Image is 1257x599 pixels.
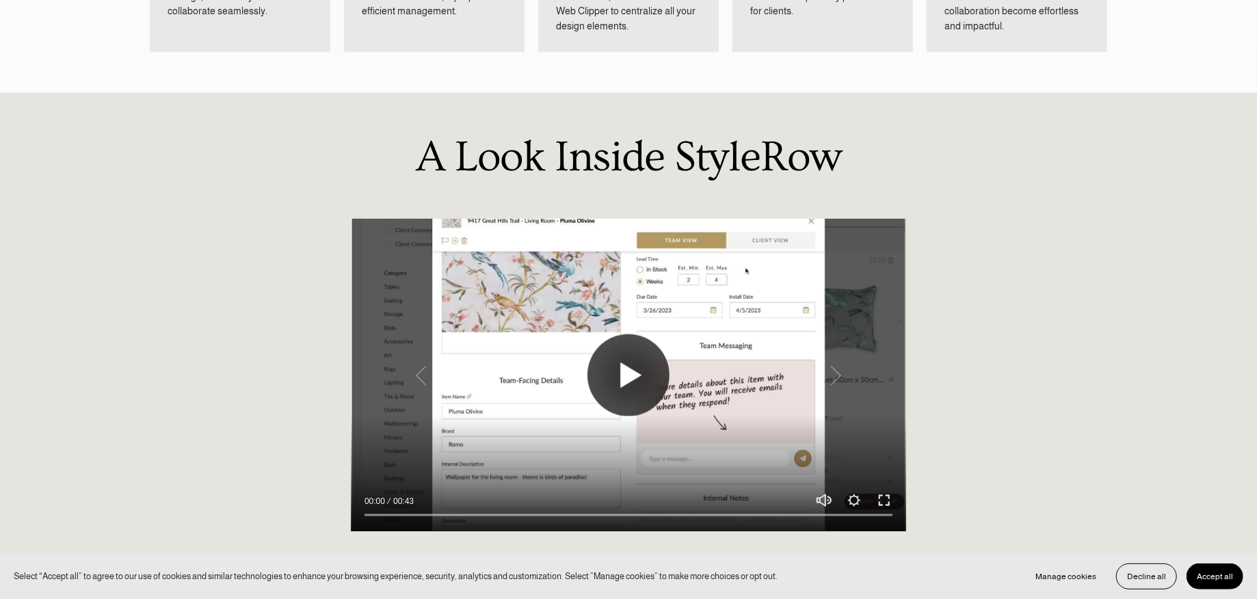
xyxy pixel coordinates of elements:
[230,135,1027,181] h1: A Look Inside StyleRow
[1197,572,1233,581] span: Accept all
[587,334,670,416] button: Play
[388,494,417,508] div: Duration
[1116,563,1177,589] button: Decline all
[1187,563,1243,589] button: Accept all
[14,570,778,583] p: Select “Accept all” to agree to our use of cookies and similar technologies to enhance your brows...
[365,494,388,508] div: Current time
[1035,572,1096,581] span: Manage cookies
[1025,563,1107,589] button: Manage cookies
[365,511,892,520] input: Seek
[1127,572,1166,581] span: Decline all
